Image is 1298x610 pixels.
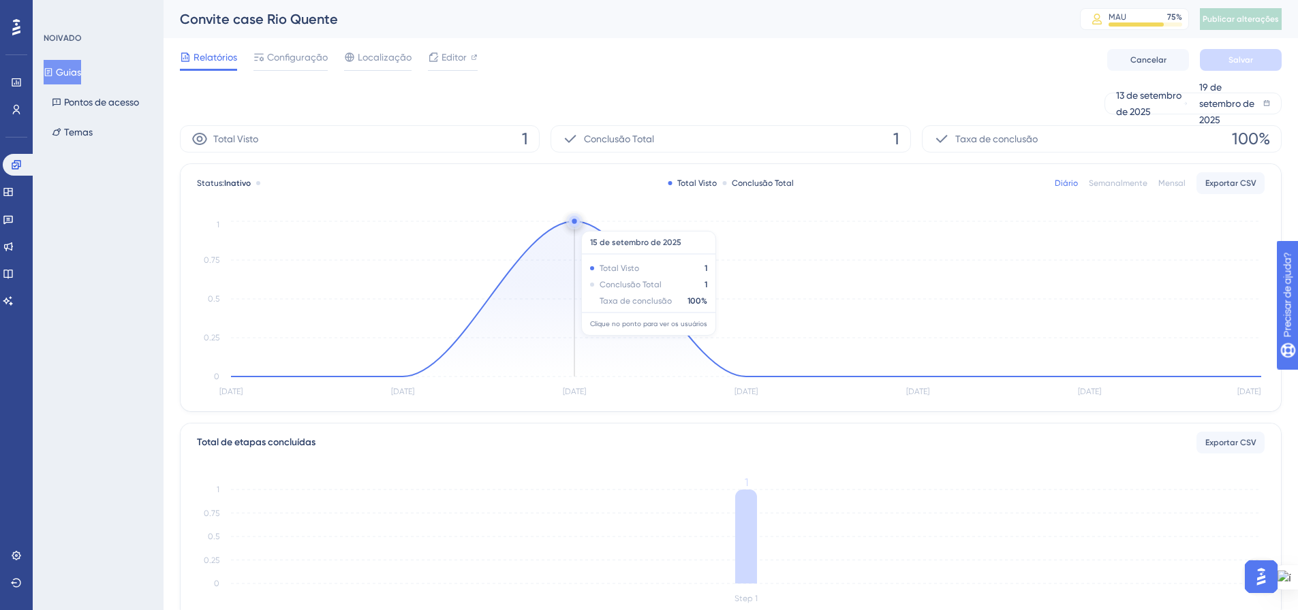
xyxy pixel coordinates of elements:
font: 100% [1232,129,1270,148]
tspan: 0 [214,579,219,588]
font: MAU [1109,12,1126,22]
button: Temas [44,120,101,144]
button: Guias [44,60,81,84]
iframe: Iniciador do Assistente de IA do UserGuiding [1241,556,1282,597]
tspan: 0.25 [204,333,219,342]
tspan: Step 1 [735,594,758,603]
font: Pontos de acesso [64,97,139,108]
font: Localização [358,52,412,63]
tspan: 0.75 [204,255,219,265]
tspan: [DATE] [906,387,929,396]
tspan: 0.5 [208,532,219,541]
font: NOIVADO [44,33,82,43]
font: Total de etapas concluídas [197,436,315,448]
tspan: [DATE] [219,387,243,396]
font: Relatórios [194,52,237,63]
button: Cancelar [1107,49,1189,71]
button: Pontos de acesso [44,90,147,114]
font: Temas [64,127,93,138]
font: Exportar CSV [1205,438,1256,447]
font: Taxa de conclusão [955,133,1038,144]
button: Publicar alterações [1200,8,1282,30]
tspan: 1 [745,476,748,489]
tspan: 1 [217,220,219,229]
tspan: [DATE] [1237,387,1261,396]
tspan: 0.75 [204,509,219,518]
font: Conclusão Total [732,178,794,188]
font: Total Visto [213,133,258,144]
font: Salvar [1229,55,1253,65]
button: Exportar CSV [1196,172,1265,194]
font: Mensal [1158,178,1186,188]
font: Semanalmente [1089,178,1147,188]
font: Status: [197,178,224,188]
tspan: 0.25 [204,556,219,565]
font: Configuração [267,52,328,63]
tspan: [DATE] [735,387,758,396]
font: 13 de setembro de 2025 [1116,90,1181,117]
font: Inativo [224,178,251,188]
font: Guias [56,67,81,78]
tspan: [DATE] [563,387,586,396]
tspan: 0 [214,372,219,381]
font: 19 de setembro de 2025 [1199,82,1254,125]
font: Exportar CSV [1205,178,1256,188]
font: Precisar de ajuda? [32,6,117,16]
font: Convite case Rio Quente [180,11,338,27]
font: 1 [893,129,899,148]
font: Cancelar [1130,55,1166,65]
font: Publicar alterações [1203,14,1279,24]
button: Salvar [1200,49,1282,71]
tspan: 1 [217,485,219,494]
font: Editor [442,52,467,63]
font: 75 [1167,12,1176,22]
font: Total Visto [677,178,717,188]
font: Diário [1055,178,1078,188]
tspan: [DATE] [391,387,414,396]
font: % [1176,12,1182,22]
tspan: [DATE] [1078,387,1101,396]
tspan: 0.5 [208,294,219,304]
button: Exportar CSV [1196,432,1265,453]
font: 1 [522,129,528,148]
font: Conclusão Total [584,133,654,144]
